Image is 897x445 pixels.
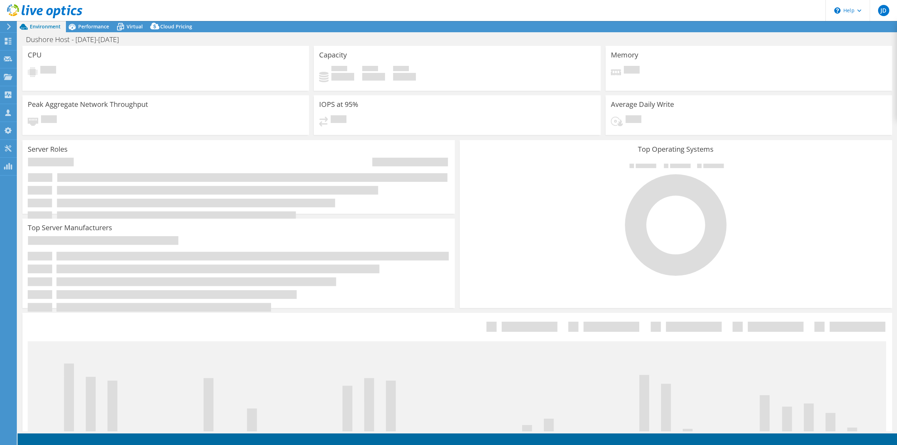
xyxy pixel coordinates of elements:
h3: CPU [28,51,42,59]
span: Used [331,66,347,73]
span: Pending [331,115,346,125]
span: Virtual [127,23,143,30]
span: Total [393,66,409,73]
h3: Capacity [319,51,347,59]
h4: 0 GiB [393,73,416,81]
span: Pending [40,66,56,75]
span: Free [362,66,378,73]
h3: Server Roles [28,145,68,153]
span: Pending [626,115,641,125]
h3: Memory [611,51,638,59]
h3: Average Daily Write [611,101,674,108]
span: Pending [624,66,640,75]
span: Cloud Pricing [160,23,192,30]
h3: Top Server Manufacturers [28,224,112,232]
h3: Peak Aggregate Network Throughput [28,101,148,108]
span: Pending [41,115,57,125]
svg: \n [834,7,841,14]
h1: Dushore Host - [DATE]-[DATE] [23,36,130,43]
span: JD [878,5,889,16]
h4: 0 GiB [362,73,385,81]
h3: IOPS at 95% [319,101,358,108]
h4: 0 GiB [331,73,354,81]
h3: Top Operating Systems [465,145,887,153]
span: Environment [30,23,61,30]
span: Performance [78,23,109,30]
